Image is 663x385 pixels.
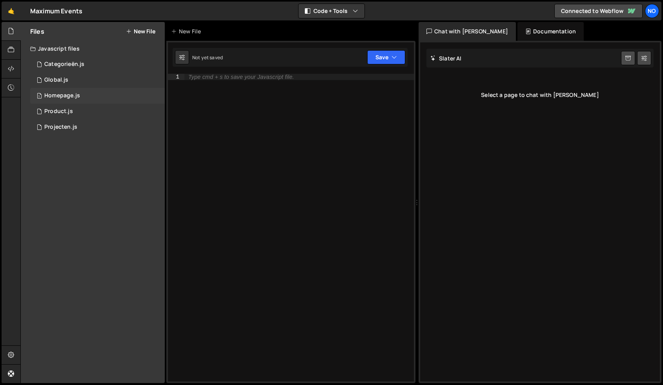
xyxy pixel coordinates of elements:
[426,79,654,111] div: Select a page to chat with [PERSON_NAME]
[30,27,44,36] h2: Files
[30,6,82,16] div: Maximum Events
[37,93,42,100] span: 1
[367,50,405,64] button: Save
[44,124,77,131] div: Projecten.js
[30,72,165,88] div: 6726/12952.js
[168,74,184,80] div: 1
[30,104,165,119] div: 6726/13362.js
[30,57,165,72] div: 6726/13223.js
[44,92,80,99] div: Homepage.js
[430,55,462,62] h2: Slater AI
[2,2,21,20] a: 🤙
[419,22,516,41] div: Chat with [PERSON_NAME]
[192,54,223,61] div: Not yet saved
[30,88,165,104] div: 6726/12959.js
[645,4,659,18] a: No
[21,41,165,57] div: Javascript files
[30,119,165,135] div: 6726/13631.js
[44,108,73,115] div: Product.js
[188,74,294,80] div: Type cmd + s to save your Javascript file.
[126,28,155,35] button: New File
[299,4,364,18] button: Code + Tools
[171,27,204,35] div: New File
[44,77,68,84] div: Global.js
[554,4,643,18] a: Connected to Webflow
[517,22,584,41] div: Documentation
[44,61,84,68] div: Categorieën.js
